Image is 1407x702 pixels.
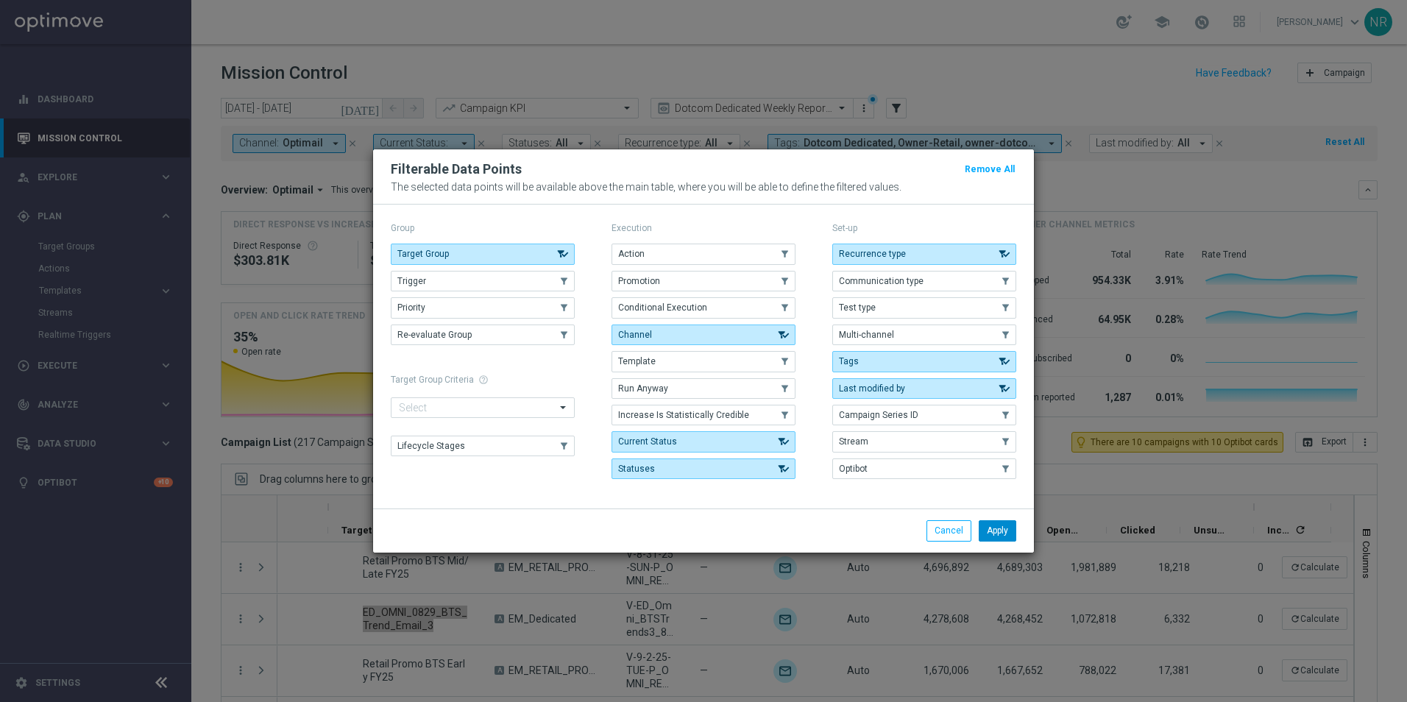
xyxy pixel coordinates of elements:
button: Last modified by [832,378,1016,399]
span: Increase Is Statistically Credible [618,410,749,420]
button: Statuses [612,458,795,479]
button: Tags [832,351,1016,372]
span: Campaign Series ID [839,410,918,420]
button: Conditional Execution [612,297,795,318]
span: Optibot [839,464,868,474]
span: Channel [618,330,652,340]
p: Set-up [832,222,1016,234]
button: Re-evaluate Group [391,325,575,345]
h1: Target Group Criteria [391,375,575,385]
span: Priority [397,302,425,313]
button: Multi-channel [832,325,1016,345]
p: Execution [612,222,795,234]
button: Trigger [391,271,575,291]
button: Target Group [391,244,575,264]
button: Promotion [612,271,795,291]
span: Communication type [839,276,924,286]
span: Target Group [397,249,449,259]
button: Campaign Series ID [832,405,1016,425]
span: Promotion [618,276,660,286]
p: The selected data points will be available above the main table, where you will be able to define... [391,181,1016,193]
button: Optibot [832,458,1016,479]
button: Action [612,244,795,264]
button: Lifecycle Stages [391,436,575,456]
span: Stream [839,436,868,447]
span: Multi-channel [839,330,894,340]
span: Test type [839,302,876,313]
span: Last modified by [839,383,905,394]
span: Current Status [618,436,677,447]
span: Template [618,356,656,366]
span: Run Anyway [618,383,668,394]
button: Increase Is Statistically Credible [612,405,795,425]
button: Template [612,351,795,372]
span: Recurrence type [839,249,906,259]
button: Test type [832,297,1016,318]
span: Lifecycle Stages [397,441,465,451]
button: Stream [832,431,1016,452]
span: help_outline [478,375,489,385]
button: Recurrence type [832,244,1016,264]
span: Statuses [618,464,655,474]
span: Re-evaluate Group [397,330,472,340]
p: Group [391,222,575,234]
button: Communication type [832,271,1016,291]
button: Remove All [963,161,1016,177]
span: Trigger [397,276,426,286]
span: Conditional Execution [618,302,707,313]
button: Priority [391,297,575,318]
button: Current Status [612,431,795,452]
button: Channel [612,325,795,345]
h2: Filterable Data Points [391,160,522,178]
button: Apply [979,520,1016,541]
span: Action [618,249,645,259]
span: Tags [839,356,859,366]
button: Cancel [926,520,971,541]
button: Run Anyway [612,378,795,399]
